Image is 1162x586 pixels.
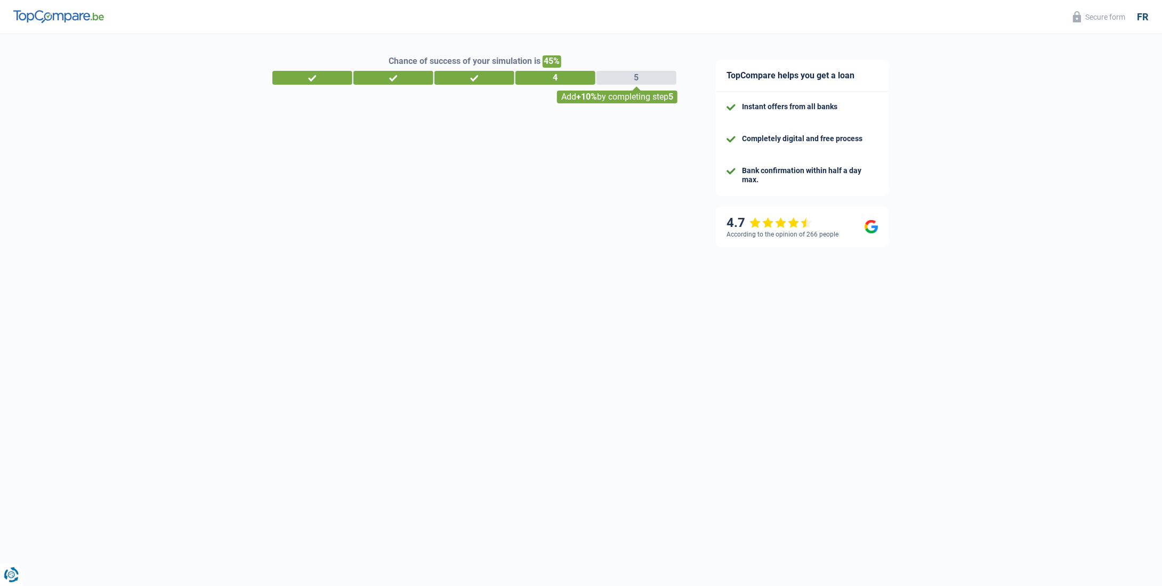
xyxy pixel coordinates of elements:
font: 4.7 [727,215,745,230]
font: TopCompare helps you get a loan [727,70,854,80]
img: TopCompare Logo [13,10,104,23]
font: by completing step [597,92,668,102]
font: +10% [576,92,597,102]
font: 5 [668,92,673,102]
font: 45% [544,56,560,66]
font: Add [561,92,576,102]
font: fr [1137,11,1149,22]
button: Secure form [1067,8,1132,26]
font: Instant offers from all banks [742,102,837,111]
font: Bank confirmation within half a day max. [742,166,861,184]
font: Secure form [1086,13,1126,21]
font: Completely digital and free process [742,134,862,143]
font: 5 [634,72,639,83]
font: 4 [553,72,558,83]
font: Chance of success of your simulation is [389,56,540,66]
font: According to the opinion of 266 people [727,231,838,238]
